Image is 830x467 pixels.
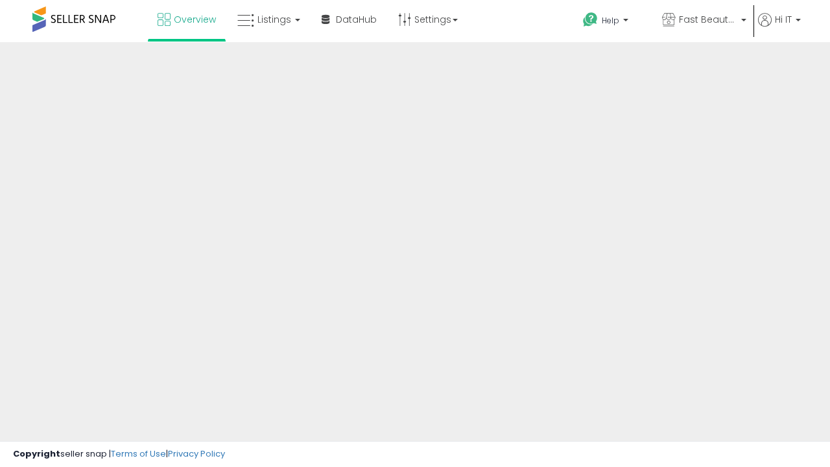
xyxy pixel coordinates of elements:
[13,448,60,460] strong: Copyright
[111,448,166,460] a: Terms of Use
[758,13,801,42] a: Hi IT
[13,448,225,461] div: seller snap | |
[174,13,216,26] span: Overview
[679,13,737,26] span: Fast Beauty ([GEOGRAPHIC_DATA])
[775,13,792,26] span: Hi IT
[168,448,225,460] a: Privacy Policy
[336,13,377,26] span: DataHub
[257,13,291,26] span: Listings
[573,2,650,42] a: Help
[602,15,619,26] span: Help
[582,12,599,28] i: Get Help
